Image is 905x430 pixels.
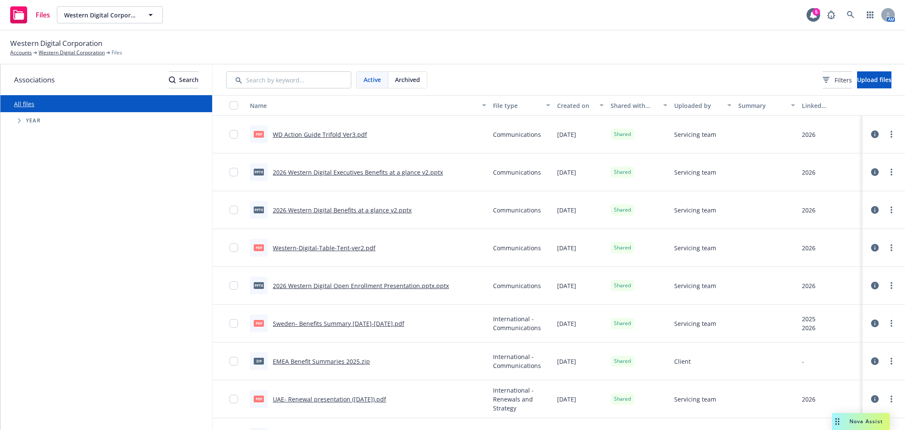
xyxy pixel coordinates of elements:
a: Western Digital Corporation [39,49,105,57]
button: Linked associations [799,95,863,116]
a: All files [14,100,34,108]
span: Servicing team [674,168,716,177]
span: Filters [835,76,852,85]
div: Search [169,72,199,88]
input: Toggle Row Selected [230,395,238,403]
span: [DATE] [557,319,576,328]
span: International - Communications [493,314,550,332]
a: 2026 Western Digital Executives Benefits at a glance v2.pptx [273,168,443,176]
button: Created on [554,95,607,116]
span: Communications [493,130,541,139]
input: Toggle Row Selected [230,319,238,328]
div: 2026 [802,168,815,177]
a: Files [7,3,53,27]
span: Shared [614,244,631,252]
div: Drag to move [832,413,843,430]
button: Summary [735,95,799,116]
span: Files [36,11,50,18]
div: 2026 [802,206,815,215]
span: International - Renewals and Strategy [493,386,550,413]
span: pdf [254,244,264,251]
span: Nova Assist [849,418,883,425]
span: Western Digital Corporation [10,38,102,49]
span: [DATE] [557,281,576,290]
span: Servicing team [674,281,716,290]
a: 2026 Western Digital Benefits at a glance v2.pptx [273,206,412,214]
button: Nova Assist [832,413,890,430]
div: 2026 [802,130,815,139]
span: Servicing team [674,395,716,404]
span: Shared [614,320,631,327]
span: Servicing team [674,319,716,328]
span: Communications [493,281,541,290]
a: more [886,129,897,139]
span: zip [254,358,264,364]
a: WD Action Guide Trifold Ver3.pdf [273,130,367,139]
a: more [886,280,897,291]
span: [DATE] [557,395,576,404]
span: [DATE] [557,168,576,177]
input: Toggle Row Selected [230,206,238,214]
div: 2026 [802,395,815,404]
a: UAE- Renewal presentation ([DATE]).pdf [273,395,386,403]
div: Linked associations [802,101,859,110]
div: Name [250,101,477,110]
span: pdf [254,131,264,137]
div: Summary [738,101,786,110]
span: Communications [493,243,541,252]
span: pdf [254,396,264,402]
button: Upload files [857,71,891,88]
div: File type [493,101,541,110]
button: SearchSearch [169,71,199,88]
span: Year [26,118,41,123]
input: Toggle Row Selected [230,130,238,139]
span: Filters [823,76,852,85]
span: Shared [614,282,631,289]
a: more [886,394,897,404]
a: Switch app [862,6,879,23]
input: Search by keyword... [226,71,351,88]
button: Western Digital Corporation [57,6,163,23]
span: pptx [254,207,264,213]
span: Servicing team [674,206,716,215]
button: Uploaded by [671,95,735,116]
button: Shared with client [607,95,671,116]
div: Tree Example [0,112,212,129]
div: 2026 [802,281,815,290]
input: Toggle Row Selected [230,281,238,290]
button: Name [247,95,490,116]
span: Upload files [857,76,891,84]
span: Files [112,49,122,57]
a: 2026 Western Digital Open Enrollment Presentation.pptx.pptx [273,282,449,290]
input: Toggle Row Selected [230,243,238,252]
div: 2026 [802,243,815,252]
span: [DATE] [557,357,576,366]
span: pptx [254,169,264,175]
a: more [886,356,897,366]
div: Shared with client [611,101,658,110]
span: Shared [614,395,631,403]
a: more [886,205,897,215]
span: Servicing team [674,130,716,139]
div: 5 [813,8,820,16]
span: [DATE] [557,130,576,139]
span: International - Communications [493,352,550,370]
a: Search [842,6,859,23]
span: pdf [254,320,264,326]
div: Created on [557,101,594,110]
svg: Search [169,76,176,83]
span: Shared [614,206,631,214]
span: pptx [254,282,264,289]
button: Filters [823,71,852,88]
span: Communications [493,206,541,215]
input: Toggle Row Selected [230,168,238,176]
span: [DATE] [557,243,576,252]
span: Archived [395,75,420,84]
span: Active [364,75,381,84]
div: - [802,357,804,366]
span: Associations [14,74,55,85]
span: [DATE] [557,206,576,215]
div: 2025 [802,314,815,323]
div: Uploaded by [674,101,722,110]
div: 2026 [802,323,815,332]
